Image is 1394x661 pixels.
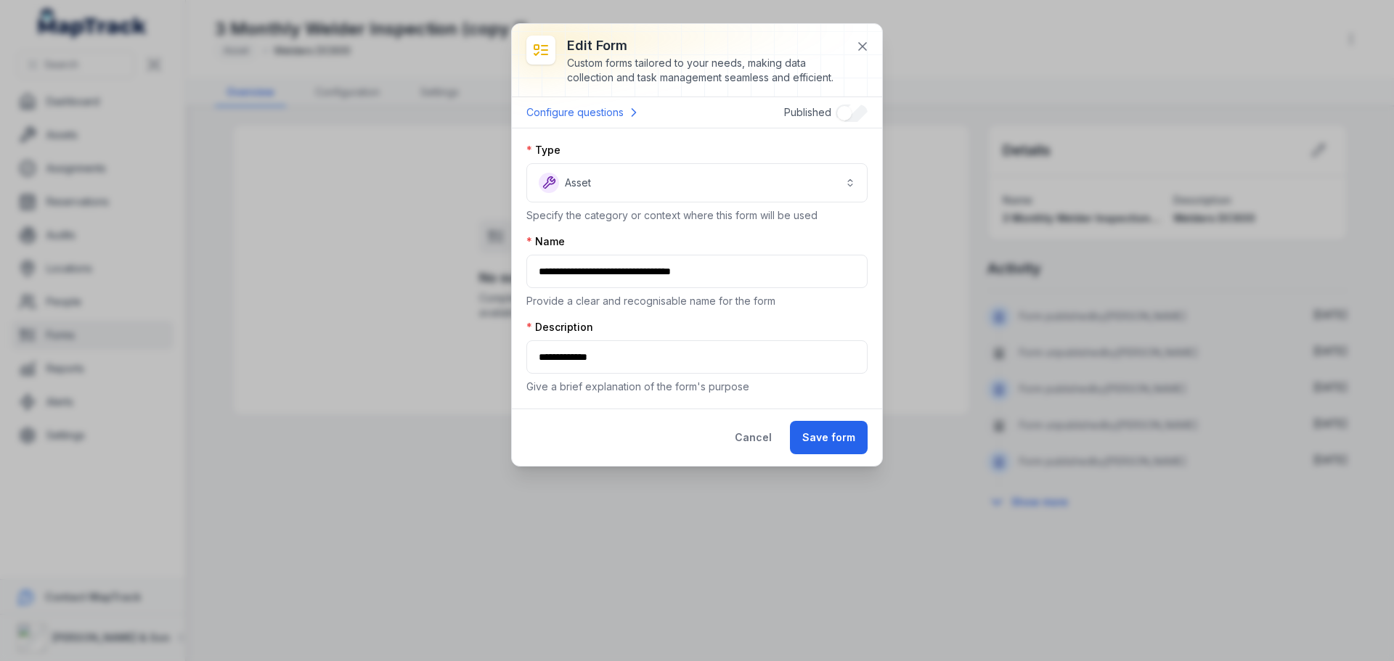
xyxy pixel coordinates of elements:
[526,163,868,202] button: Asset
[784,106,831,118] span: Published
[526,320,593,334] label: Description
[790,421,868,454] button: Save form
[526,103,641,122] a: Configure questions
[526,379,868,394] p: Give a brief explanation of the form's purpose
[567,36,844,56] h3: Edit form
[526,143,561,157] label: Type
[722,421,784,454] button: Cancel
[567,56,844,85] div: Custom forms tailored to your needs, making data collection and task management seamless and effi...
[526,294,868,308] p: Provide a clear and recognisable name for the form
[526,208,868,223] p: Specify the category or context where this form will be used
[526,234,565,249] label: Name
